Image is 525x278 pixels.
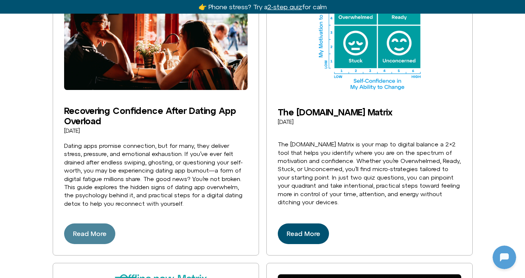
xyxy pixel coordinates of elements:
[278,119,294,125] a: [DATE]
[64,105,236,126] a: Recovering Confidence After Dating App Overload
[278,223,329,244] a: Read more about The Offline.now Matrix
[493,246,516,269] iframe: Botpress
[64,128,80,134] a: [DATE]
[278,107,392,117] a: The [DOMAIN_NAME] Matrix
[64,142,248,208] div: Dating apps promise connection, but for many, they deliver stress, pressure, and emotional exhaus...
[278,140,461,206] div: The [DOMAIN_NAME] Matrix is your map to digital balance a 2×2 tool that helps you identify where ...
[199,3,327,11] a: 👉 Phone stress? Try a2-step quizfor calm
[287,228,320,240] span: Read More
[64,223,115,244] a: Read more about Recovering Confidence After Dating App Overload
[73,228,106,240] span: Read More
[267,3,302,11] u: 2-step quiz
